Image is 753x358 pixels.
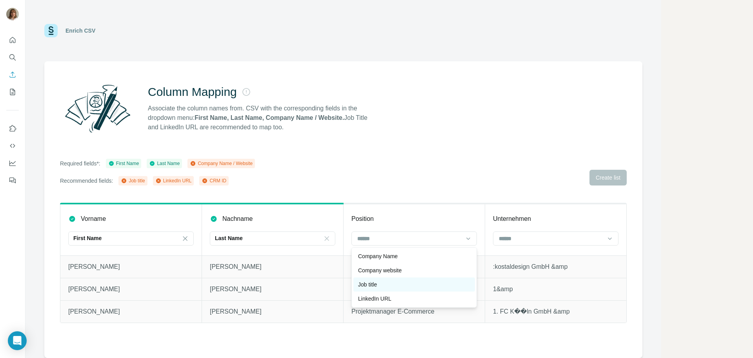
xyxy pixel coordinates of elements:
[65,27,95,35] div: Enrich CSV
[81,214,106,224] p: Vorname
[493,262,618,272] p: :kostaldesign GmbH &amp
[493,307,618,316] p: 1. FC K��ln GmbH &amp
[60,160,100,167] p: Required fields*:
[60,80,135,137] img: Surfe Illustration - Column Mapping
[351,214,374,224] p: Position
[6,85,19,99] button: My lists
[108,160,139,167] div: First Name
[210,307,335,316] p: [PERSON_NAME]
[6,68,19,82] button: Enrich CSV
[6,139,19,153] button: Use Surfe API
[44,24,58,37] img: Surfe Logo
[148,85,237,99] h2: Column Mapping
[351,307,477,316] p: Projektmanager E-Commerce
[6,156,19,170] button: Dashboard
[121,177,145,184] div: Job title
[358,281,377,288] p: Job title
[195,114,344,121] strong: First Name, Last Name, Company Name / Website.
[155,177,192,184] div: LinkedIn URL
[358,252,398,260] p: Company Name
[6,8,19,20] img: Avatar
[68,285,194,294] p: [PERSON_NAME]
[6,33,19,47] button: Quick start
[68,307,194,316] p: [PERSON_NAME]
[493,214,531,224] p: Unternehmen
[60,177,113,185] p: Recommended fields:
[68,262,194,272] p: [PERSON_NAME]
[148,104,375,132] p: Associate the column names from. CSV with the corresponding fields in the dropdown menu: Job Titl...
[8,331,27,350] div: Open Intercom Messenger
[222,214,253,224] p: Nachname
[493,285,618,294] p: 1&amp
[190,160,253,167] div: Company Name / Website
[358,295,391,303] p: LinkedIn URL
[6,121,19,136] button: Use Surfe on LinkedIn
[73,234,102,242] p: First Name
[202,177,226,184] div: CRM ID
[6,173,19,187] button: Feedback
[215,234,243,242] p: Last Name
[358,266,402,274] p: Company website
[210,262,335,272] p: [PERSON_NAME]
[6,50,19,64] button: Search
[149,160,180,167] div: Last Name
[210,285,335,294] p: [PERSON_NAME]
